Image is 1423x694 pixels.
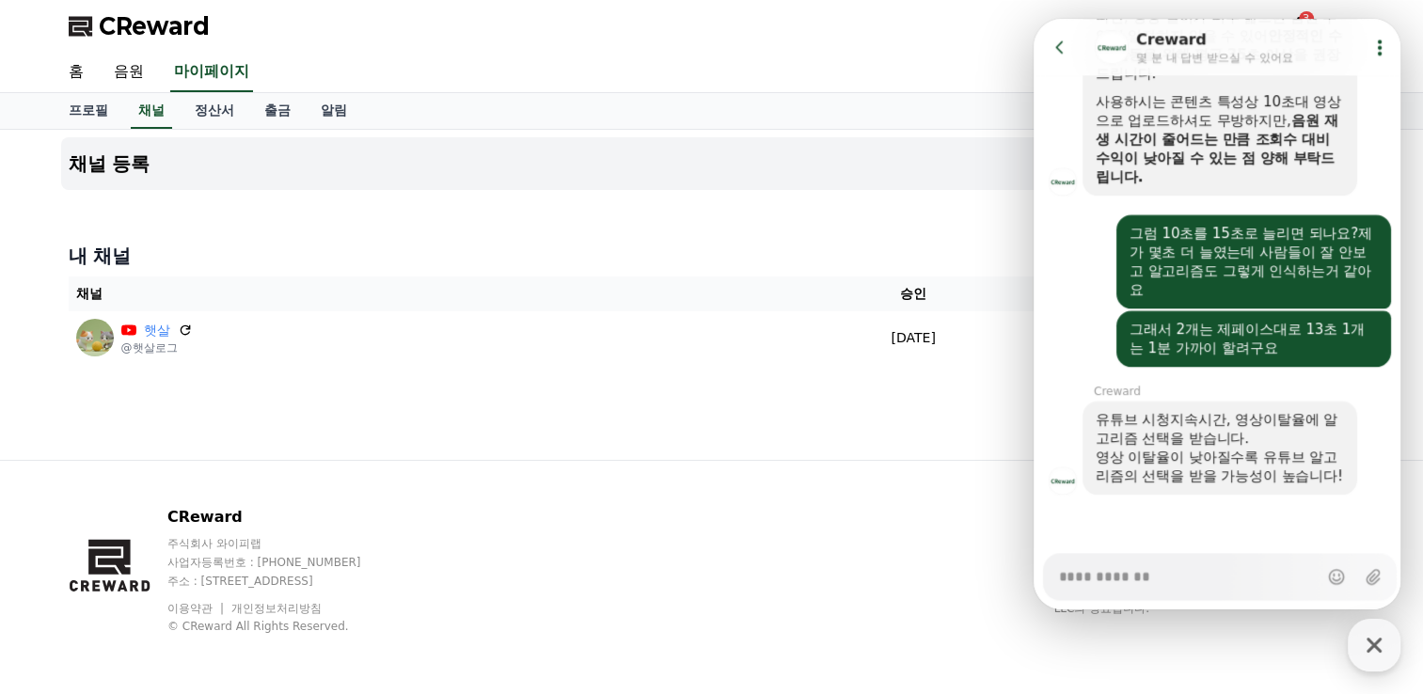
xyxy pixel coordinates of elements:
[61,137,1363,190] button: 채널 등록
[76,319,114,356] img: 햇살
[69,153,150,174] h4: 채널 등록
[69,276,758,311] th: 채널
[69,11,210,41] a: CReward
[99,11,210,41] span: CReward
[121,340,193,355] p: @햇살로그
[69,243,1355,269] h4: 내 채널
[54,53,99,92] a: 홈
[231,602,322,615] a: 개인정보처리방침
[167,602,227,615] a: 이용약관
[757,276,1069,311] th: 승인
[99,53,159,92] a: 음원
[306,93,362,129] a: 알림
[167,555,397,570] p: 사업자등록번호 : [PHONE_NUMBER]
[131,93,172,129] a: 채널
[167,506,397,528] p: CReward
[170,53,253,92] a: 마이페이지
[54,93,123,129] a: 프로필
[1288,15,1310,38] a: 3
[765,328,1062,348] p: [DATE]
[167,536,397,551] p: 주식회사 와이피랩
[144,321,170,340] a: 햇살
[167,574,397,589] p: 주소 : [STREET_ADDRESS]
[167,619,397,634] p: © CReward All Rights Reserved.
[180,93,249,129] a: 정산서
[249,93,306,129] a: 출금
[1299,11,1314,26] div: 3
[1034,19,1400,609] iframe: Channel chat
